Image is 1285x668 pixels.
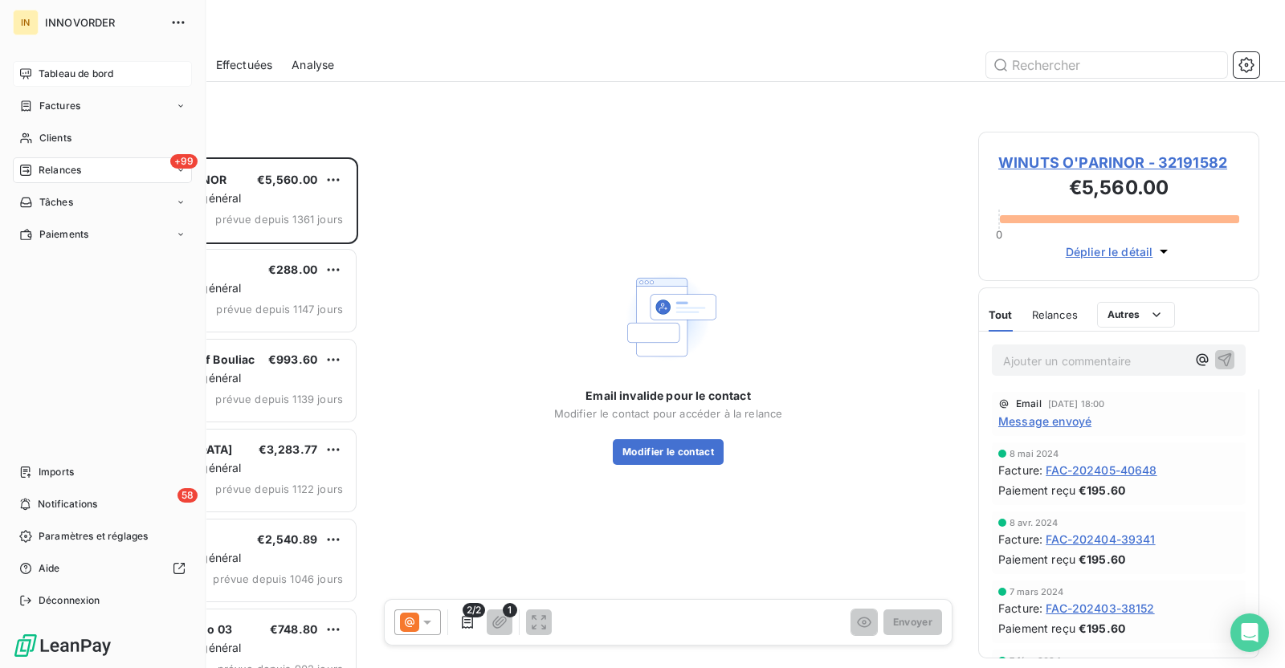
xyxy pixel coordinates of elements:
span: 2/2 [463,603,485,617]
span: Paiement reçu [998,620,1075,637]
span: Paiement reçu [998,551,1075,568]
a: +99Relances [13,157,192,183]
span: prévue depuis 1139 jours [215,393,343,405]
div: IN [13,10,39,35]
span: €5,560.00 [257,173,317,186]
span: Paiements [39,227,88,242]
span: Analyse [292,57,334,73]
span: Aide [39,561,60,576]
span: €2,540.89 [257,532,317,546]
span: [DATE] 18:00 [1048,399,1105,409]
span: Paiement reçu [998,482,1075,499]
h3: €5,560.00 [998,173,1239,206]
span: prévue depuis 1147 jours [216,303,343,316]
span: prévue depuis 1122 jours [215,483,343,495]
span: Notifications [38,497,97,511]
a: Imports [13,459,192,485]
span: 0 [996,228,1002,241]
span: Imports [39,465,74,479]
span: 8 mai 2024 [1010,449,1059,458]
span: Relances [1032,308,1078,321]
span: Déconnexion [39,593,100,608]
span: 1 [503,603,517,617]
span: +99 [170,154,198,169]
span: FAC-202405-40648 [1046,462,1156,479]
span: Clients [39,131,71,145]
span: prévue depuis 1361 jours [215,213,343,226]
span: Déplier le détail [1066,243,1153,260]
span: Factures [39,99,80,113]
span: €993.60 [268,352,317,366]
span: Paramètres et réglages [39,529,148,544]
input: Rechercher [986,52,1227,78]
span: Facture : [998,600,1042,617]
span: €195.60 [1079,551,1125,568]
span: Tableau de bord [39,67,113,81]
span: €748.80 [270,622,317,636]
a: Factures [13,93,192,119]
a: Aide [13,556,192,581]
a: Paramètres et réglages [13,523,192,549]
span: Tout [989,308,1013,321]
img: Logo LeanPay [13,633,112,658]
a: Clients [13,125,192,151]
span: 7 mars 2024 [1010,587,1064,597]
span: Effectuées [216,57,273,73]
button: Envoyer [883,609,942,635]
span: Message envoyé [998,413,1091,430]
img: Empty state [617,266,720,369]
span: €195.60 [1079,482,1125,499]
span: Facture : [998,531,1042,548]
a: Tâches [13,189,192,215]
button: Autres [1097,302,1175,328]
span: Relances [39,163,81,177]
span: 7 févr. 2024 [1010,656,1061,666]
button: Déplier le détail [1061,242,1177,261]
span: Email [1016,399,1042,409]
span: Tâches [39,195,73,210]
span: WINUTS O'PARINOR - 32191582 [998,152,1239,173]
a: Tableau de bord [13,61,192,87]
span: Email invalide pour le contact [585,388,751,404]
span: €3,283.77 [259,442,317,456]
span: INNOVORDER [45,16,161,29]
span: prévue depuis 1046 jours [213,572,343,585]
div: Open Intercom Messenger [1230,613,1269,652]
span: Modifier le contact pour accéder à la relance [554,407,783,420]
span: 8 avr. 2024 [1010,518,1059,527]
span: €195.60 [1079,620,1125,637]
span: FAC-202404-39341 [1046,531,1155,548]
span: Facture : [998,462,1042,479]
span: 58 [177,488,198,503]
a: Paiements [13,222,192,247]
span: €288.00 [268,263,317,276]
button: Modifier le contact [613,439,724,465]
span: FAC-202403-38152 [1046,600,1154,617]
div: grid [77,157,358,668]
